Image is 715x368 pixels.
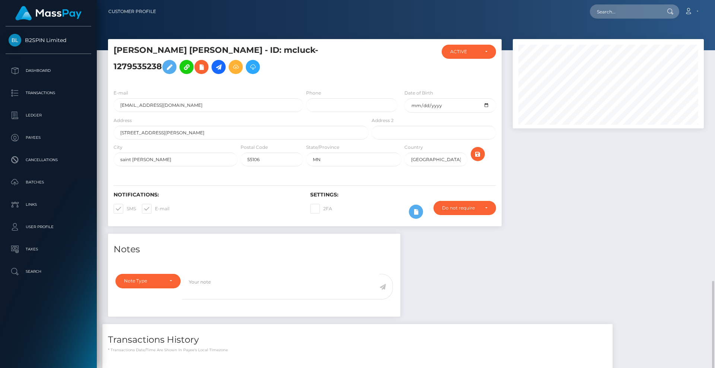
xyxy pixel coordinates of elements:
p: User Profile [9,221,88,233]
img: MassPay Logo [15,6,82,20]
h6: Settings: [310,192,496,198]
p: Dashboard [9,65,88,76]
p: Payees [9,132,88,143]
div: Note Type [124,278,163,284]
a: Cancellations [6,151,91,169]
a: Batches [6,173,91,192]
a: Payees [6,128,91,147]
label: 2FA [310,204,332,214]
a: Initiate Payout [212,60,226,74]
p: Cancellations [9,154,88,166]
h4: Notes [114,243,395,256]
p: * Transactions date/time are shown in payee's local timezone [108,347,607,353]
label: City [114,144,123,151]
label: E-mail [142,204,169,214]
h6: Notifications: [114,192,299,198]
label: SMS [114,204,136,214]
p: Batches [9,177,88,188]
label: Country [404,144,423,151]
img: B2SPIN Limited [9,34,21,47]
p: Links [9,199,88,210]
p: Search [9,266,88,277]
a: Search [6,262,91,281]
h4: Transactions History [108,333,607,346]
label: Date of Birth [404,90,433,96]
a: Taxes [6,240,91,259]
h5: [PERSON_NAME] [PERSON_NAME] - ID: mcluck-1279535238 [114,45,365,78]
button: Note Type [115,274,181,288]
div: ACTIVE [450,49,479,55]
p: Ledger [9,110,88,121]
a: User Profile [6,218,91,236]
a: Ledger [6,106,91,125]
label: Address [114,117,132,124]
a: Dashboard [6,61,91,80]
label: Postal Code [241,144,268,151]
div: Do not require [442,205,479,211]
p: Taxes [9,244,88,255]
label: E-mail [114,90,128,96]
button: ACTIVE [442,45,496,59]
input: Search... [590,4,660,19]
a: Transactions [6,84,91,102]
label: State/Province [306,144,339,151]
button: Do not require [433,201,496,215]
a: Customer Profile [108,4,156,19]
span: B2SPIN Limited [6,37,91,44]
a: Links [6,195,91,214]
label: Address 2 [372,117,394,124]
label: Phone [306,90,321,96]
p: Transactions [9,87,88,99]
